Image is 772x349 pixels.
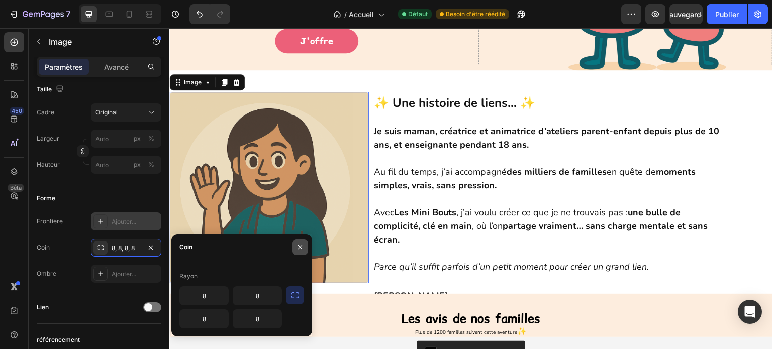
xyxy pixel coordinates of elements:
[232,282,371,299] strong: Les avis de nos familles
[49,36,134,48] p: Image
[446,10,505,18] font: Besoin d'être réédité
[180,287,228,305] input: Auto
[104,63,129,71] font: Avancé
[66,9,70,19] font: 7
[37,244,50,251] font: Coin
[225,178,287,190] strong: Les Mini Bouts
[4,4,75,24] button: 7
[37,85,52,93] font: Taille
[45,63,83,71] font: Paramètres
[205,262,278,274] strong: [PERSON_NAME]
[179,272,198,280] font: Rayon
[337,138,437,150] strong: des milliers de familles
[179,243,192,251] font: Coin
[37,108,54,116] font: Cadre
[205,97,550,123] strong: Je suis maman, créatrice et animatrice d’ateliers parent-enfant depuis plus de 10 ans, et enseign...
[233,310,281,328] input: Auto
[205,138,526,163] strong: moments simples, vrais, sans pression.
[112,270,136,278] font: Ajouter...
[148,161,154,168] font: %
[112,218,136,225] font: Ajouter...
[180,310,228,328] input: Auto
[10,184,22,191] font: Bêta
[131,159,143,171] button: %
[233,287,281,305] input: Auto
[95,108,118,116] font: Original
[205,192,538,217] strong: partage vraiment… sans charge mentale et sans écran.
[49,37,72,47] font: Image
[91,130,161,148] input: px%
[665,10,708,19] font: Sauvegarder
[738,300,762,324] div: Ouvrir Intercom Messenger
[205,124,553,164] p: Au fil du temps, j’ai accompagné en quête de
[205,164,553,218] p: Avec , j’ai voulu créer ce que je ne trouvais pas : , où l’on
[37,194,55,202] font: Forme
[91,156,161,174] input: px%
[169,28,772,349] iframe: Zone de conception
[669,4,703,24] button: Sauvegarder
[91,103,161,122] button: Original
[148,135,154,142] font: %
[37,336,80,343] font: référencement
[408,10,428,18] font: Défaut
[12,107,22,114] font: 450
[131,133,143,145] button: %
[145,133,157,145] button: px
[37,135,59,142] font: Largeur
[344,10,347,19] font: /
[134,135,141,142] font: px
[189,4,230,24] div: Annuler/Rétablir
[246,301,348,308] span: Plus de 1200 familles suivent cette aventure
[255,319,267,331] img: loox.png
[37,270,56,277] font: Ombre
[275,319,348,329] div: Loox - Reviews widget
[205,178,511,204] strong: une bulle de complicité, clé en main
[205,67,366,83] strong: ✨ Une histoire de liens… ✨
[37,161,60,168] font: Hauteur
[37,217,63,225] font: Frontière
[247,313,356,337] button: Loox - Reviews widget
[205,232,479,245] i: Parce qu’il suffit parfois d’un petit moment pour créer un grand lien.
[145,159,157,171] button: px
[112,244,135,252] font: 8, 8, 8, 8
[707,4,747,24] button: Publier
[349,10,374,19] font: Accueil
[134,161,141,168] font: px
[715,10,739,19] font: Publier
[37,303,49,311] font: Lien
[348,298,358,308] span: ✨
